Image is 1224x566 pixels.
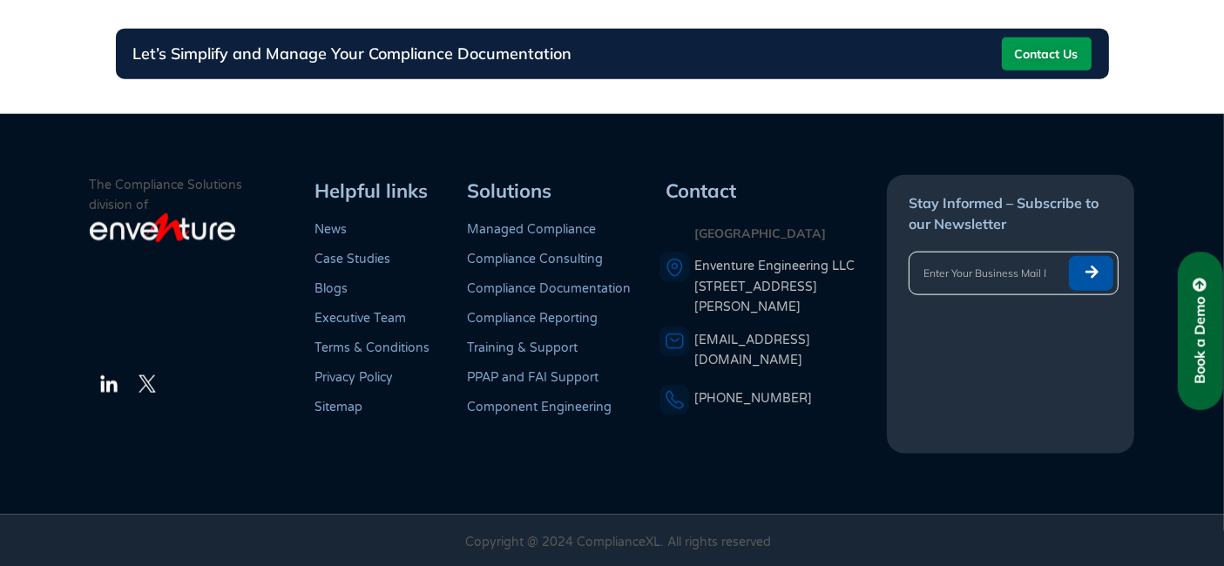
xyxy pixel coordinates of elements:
[315,311,407,326] a: Executive Team
[659,327,690,357] img: An envelope representing an email
[467,179,551,203] span: Solutions
[1015,40,1079,68] span: Contact Us
[909,194,1099,232] span: Stay Informed – Subscribe to our Newsletter
[315,370,394,385] a: Privacy Policy
[1178,252,1223,410] a: Book a Demo
[133,46,572,62] h3: Let’s Simplify and Manage Your Compliance Documentation
[315,222,348,237] a: News
[467,400,612,414] a: Component Engineering
[315,179,429,203] span: Helpful links
[139,375,156,393] img: The Twitter Logo
[659,385,690,415] img: A phone icon representing a telephone number
[315,252,391,266] a: Case Studies
[694,333,810,367] a: [EMAIL_ADDRESS][DOMAIN_NAME]
[694,391,812,406] a: [PHONE_NUMBER]
[315,281,348,296] a: Blogs
[1002,37,1092,71] a: Contact Us
[90,175,309,215] p: The Compliance Solutions division of
[137,532,1100,552] p: Copyright @ 2024 ComplianceXL. All rights reserved
[467,311,598,326] a: Compliance Reporting
[666,179,736,203] span: Contact
[315,400,363,414] a: Sitemap
[1193,297,1208,384] span: Book a Demo
[467,252,603,266] a: Compliance Consulting
[467,222,596,237] a: Managed Compliance
[910,256,1060,291] input: Enter Your Business Mail ID
[694,256,884,317] a: Enventure Engineering LLC[STREET_ADDRESS][PERSON_NAME]
[694,226,826,241] strong: [GEOGRAPHIC_DATA]
[90,212,235,245] img: enventure-light-logo_s
[467,281,631,296] a: Compliance Documentation
[467,370,598,385] a: PPAP and FAI Support
[315,340,430,355] a: Terms & Conditions
[659,253,690,283] img: A pin icon representing a location
[98,374,119,394] img: The LinkedIn Logo
[467,340,578,355] a: Training & Support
